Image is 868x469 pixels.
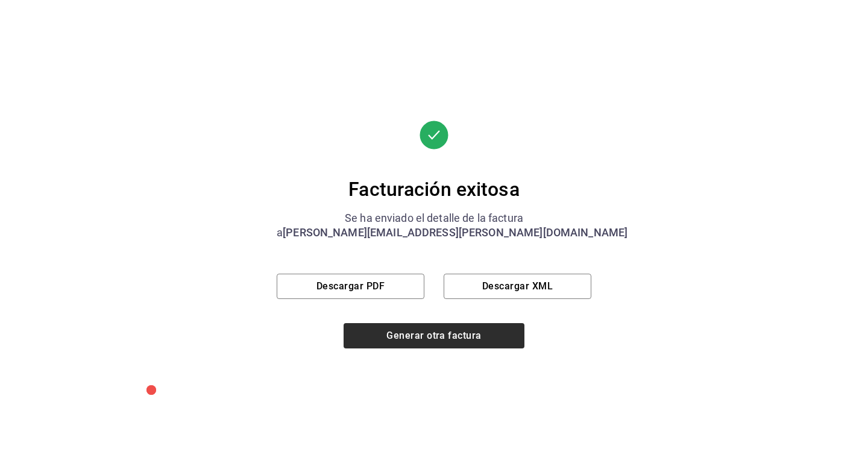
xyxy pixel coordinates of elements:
[277,177,591,201] div: Facturación exitosa
[444,274,591,299] button: Descargar XML
[277,274,424,299] button: Descargar PDF
[277,225,591,240] div: a
[283,226,627,239] span: [PERSON_NAME][EMAIL_ADDRESS][PERSON_NAME][DOMAIN_NAME]
[344,323,524,348] button: Generar otra factura
[277,211,591,225] div: Se ha enviado el detalle de la factura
